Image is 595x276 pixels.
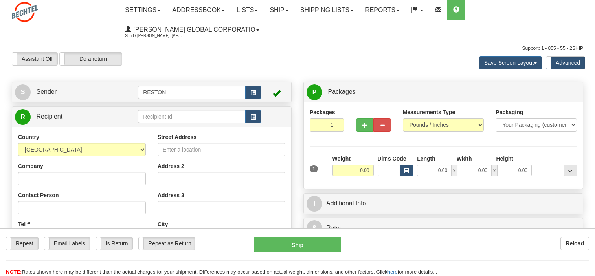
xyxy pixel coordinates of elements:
span: x [452,165,457,176]
label: Weight [332,155,351,163]
a: S Sender [15,84,138,100]
div: Support: 1 - 855 - 55 - 2SHIP [12,45,583,52]
span: NOTE: [6,269,22,275]
a: Ship [264,0,294,20]
span: Sender [36,88,57,95]
button: Save Screen Layout [479,56,542,69]
img: logo2553.jpg [12,2,38,22]
label: Packages [310,108,335,116]
a: P Packages [307,84,580,100]
a: Addressbook [166,0,231,20]
span: x [492,165,497,176]
label: Address 2 [158,162,184,170]
a: here [387,269,398,275]
button: Ship [254,237,341,252]
label: Is Return [96,237,133,250]
b: Reload [566,240,584,247]
label: Repeat [6,237,38,250]
span: [PERSON_NAME] Global Corporatio [131,26,255,33]
label: Height [496,155,513,163]
a: [PERSON_NAME] Global Corporatio 2553 / [PERSON_NAME], [PERSON_NAME] [119,20,265,40]
div: ... [564,165,577,176]
label: Do a return [60,53,122,65]
button: Reload [560,237,589,250]
a: IAdditional Info [307,196,580,212]
a: Shipping lists [294,0,359,20]
label: Company [18,162,43,170]
a: $Rates [307,220,580,236]
label: Tel # [18,220,30,228]
iframe: chat widget [577,98,594,178]
span: Packages [328,88,355,95]
label: Advanced [546,57,585,69]
span: S [15,84,31,100]
a: Lists [231,0,264,20]
span: R [15,109,31,125]
label: Address 3 [158,191,184,199]
span: 2553 / [PERSON_NAME], [PERSON_NAME] [125,32,184,40]
span: 1 [310,165,318,172]
label: Street Address [158,133,196,141]
a: R Recipient [15,109,124,125]
span: I [307,196,322,212]
label: Country [18,133,39,141]
label: Repeat as Return [139,237,195,250]
label: City [158,220,168,228]
label: Email Labels [44,237,90,250]
input: Recipient Id [138,110,246,123]
span: $ [307,220,322,236]
input: Sender Id [138,86,246,99]
label: Dims Code [378,155,406,163]
span: Recipient [36,113,62,120]
label: Width [457,155,472,163]
label: Contact Person [18,191,59,199]
label: Packaging [496,108,523,116]
a: Settings [119,0,166,20]
label: Assistant Off [12,53,57,65]
label: Length [417,155,435,163]
label: Measurements Type [403,108,455,116]
span: P [307,84,322,100]
a: Reports [359,0,405,20]
input: Enter a location [158,143,285,156]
